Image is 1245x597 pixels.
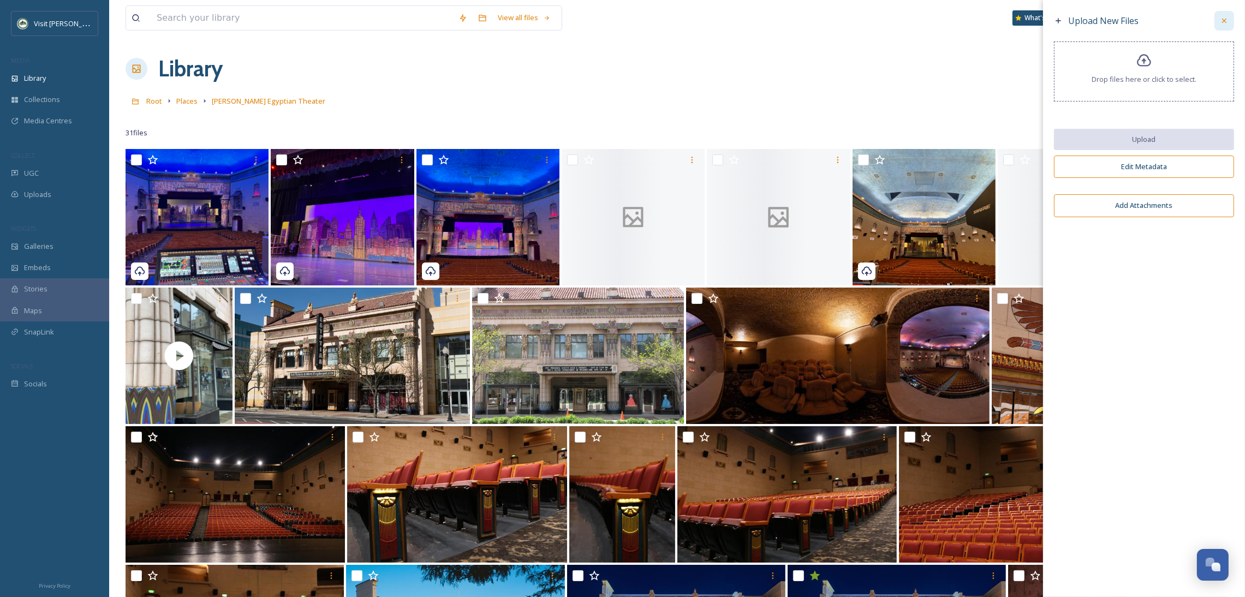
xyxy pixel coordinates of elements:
img: Egptian Theater Box.jpg [686,288,989,424]
a: View all files [492,7,556,28]
span: Root [146,96,162,106]
img: IMG_5324.jpeg [271,149,414,285]
span: Socials [24,379,47,389]
img: thumbnail [126,288,233,424]
img: IMG_1265.JPG [126,426,345,563]
img: IMG_0246.jpg [992,288,1226,424]
span: Library [24,73,46,83]
img: IMG_1240.JPG [569,426,675,563]
a: Places [176,94,198,108]
span: Media Centres [24,116,72,126]
button: Upload [1054,129,1234,150]
span: Stories [24,284,47,294]
input: Search your library [151,6,453,30]
span: Drop files here or click to select. [1092,74,1196,85]
span: Galleries [24,241,53,252]
button: Open Chat [1197,549,1229,581]
img: IMG_1233.JPG [677,426,897,563]
span: Places [176,96,198,106]
button: Add Attachments [1054,194,1234,217]
span: MEDIA [11,56,30,64]
button: Edit Metadata [1054,156,1234,178]
span: SOCIALS [11,362,33,370]
a: [PERSON_NAME] Egyptian Theater [212,94,325,108]
img: IMG_1245.JPG [347,426,567,563]
img: Unknown.png [17,18,28,29]
a: Privacy Policy [39,578,70,592]
img: IMG_5321.jpeg [126,149,269,285]
img: IMG_1230.JPG [899,426,1118,563]
span: Visit [PERSON_NAME] [34,18,103,28]
a: Root [146,94,162,108]
img: general-downtown-spring-urban-4-25-00016.jpg [235,288,469,424]
img: IMG_5322.jpeg [853,149,996,285]
span: Maps [24,306,42,316]
span: Collections [24,94,60,105]
span: Upload New Files [1068,15,1139,27]
a: What's New [1012,10,1067,26]
img: IMG_2050.JPG [472,288,684,424]
span: UGC [24,168,39,178]
img: IMG_5319.jpeg [416,149,559,285]
span: COLLECT [11,151,34,159]
a: Library [158,52,223,85]
span: Embeds [24,262,51,273]
span: WIDGETS [11,224,36,232]
span: Privacy Policy [39,582,70,589]
span: SnapLink [24,327,54,337]
span: 31 file s [126,128,147,138]
span: Uploads [24,189,51,200]
span: [PERSON_NAME] Egyptian Theater [212,96,325,106]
